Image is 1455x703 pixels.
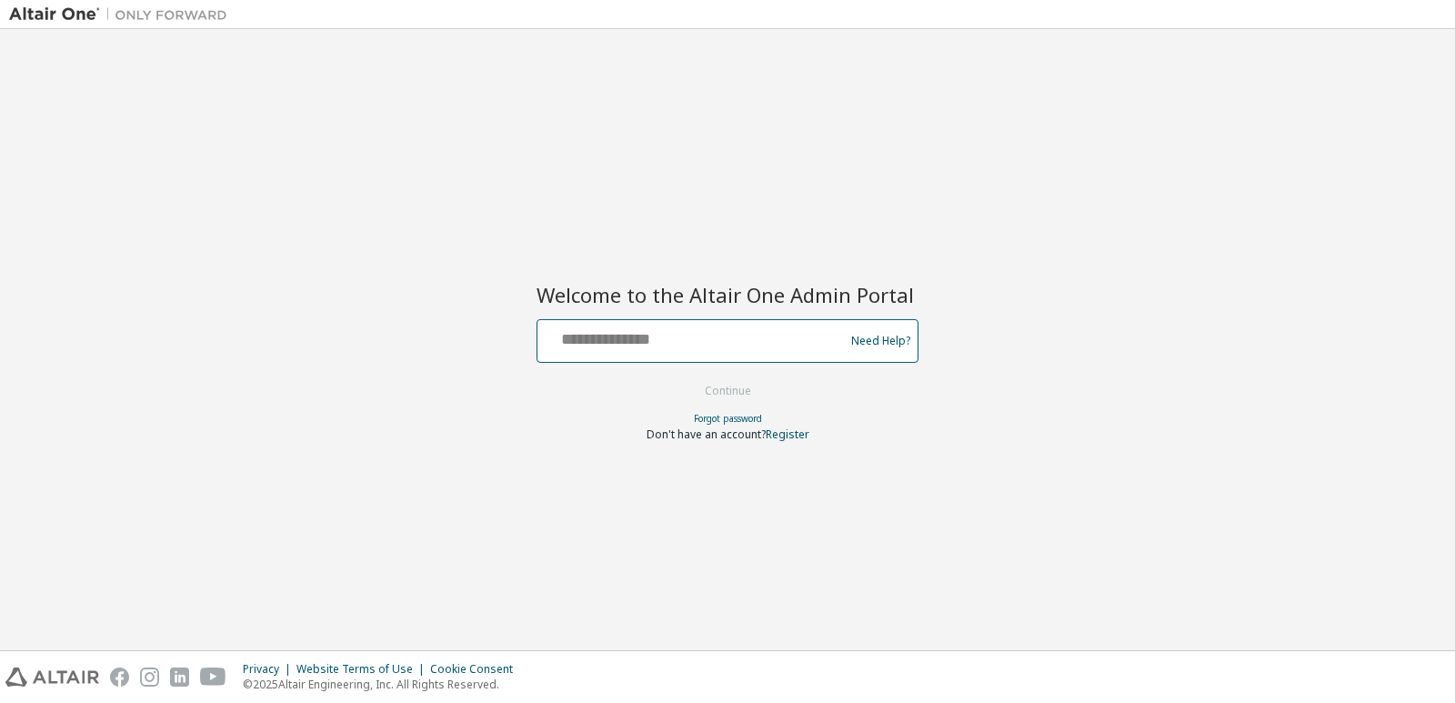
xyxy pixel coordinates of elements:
[430,662,524,677] div: Cookie Consent
[170,668,189,687] img: linkedin.svg
[5,668,99,687] img: altair_logo.svg
[694,412,762,425] a: Forgot password
[140,668,159,687] img: instagram.svg
[537,282,918,307] h2: Welcome to the Altair One Admin Portal
[243,662,296,677] div: Privacy
[647,427,766,442] span: Don't have an account?
[766,427,809,442] a: Register
[296,662,430,677] div: Website Terms of Use
[110,668,129,687] img: facebook.svg
[200,668,226,687] img: youtube.svg
[851,340,910,341] a: Need Help?
[243,677,524,692] p: © 2025 Altair Engineering, Inc. All Rights Reserved.
[9,5,236,24] img: Altair One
